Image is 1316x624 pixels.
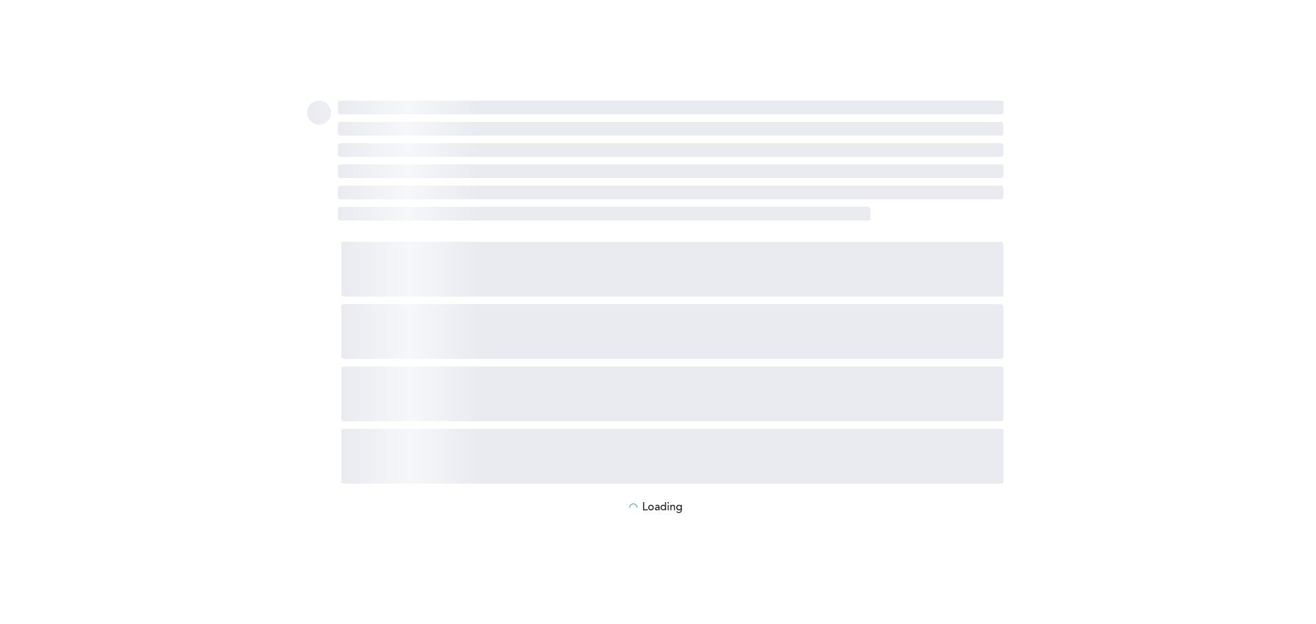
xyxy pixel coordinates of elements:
span: ‌ [341,429,1003,484]
span: ‌ [341,366,1003,421]
p: Loading [642,501,683,514]
span: ‌ [338,186,1003,199]
span: ‌ [341,242,1003,297]
span: ‌ [338,101,1003,114]
span: ‌ [338,143,1003,157]
span: ‌ [341,304,1003,359]
span: ‌ [307,101,331,125]
span: ‌ [338,122,1003,136]
span: ‌ [338,164,1003,178]
span: ‌ [338,207,870,221]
